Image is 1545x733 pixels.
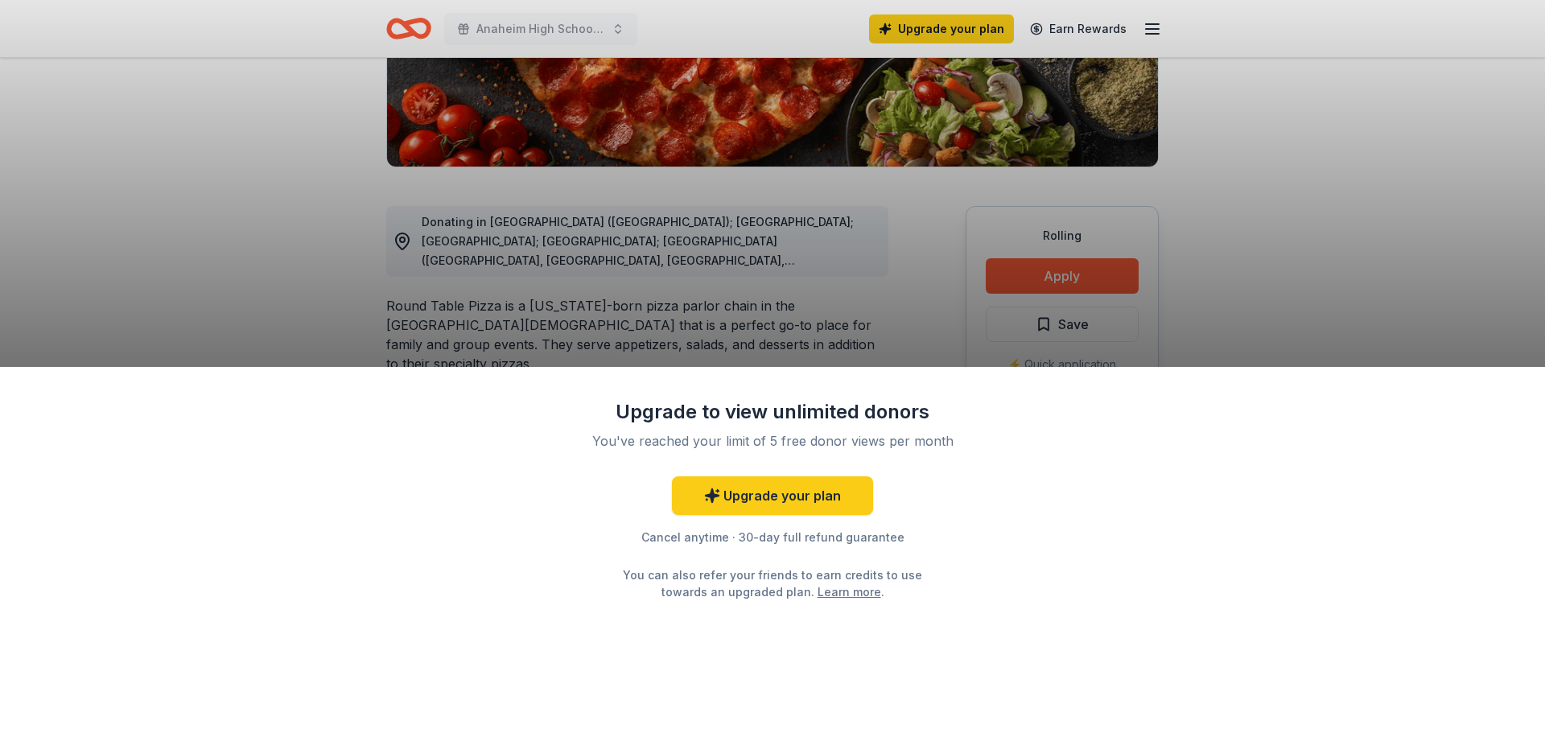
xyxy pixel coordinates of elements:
div: Cancel anytime · 30-day full refund guarantee [563,528,982,547]
div: You can also refer your friends to earn credits to use towards an upgraded plan. . [608,566,937,600]
div: You've reached your limit of 5 free donor views per month [583,431,962,451]
a: Upgrade your plan [672,476,873,515]
div: Upgrade to view unlimited donors [563,399,982,425]
a: Learn more [818,583,881,600]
